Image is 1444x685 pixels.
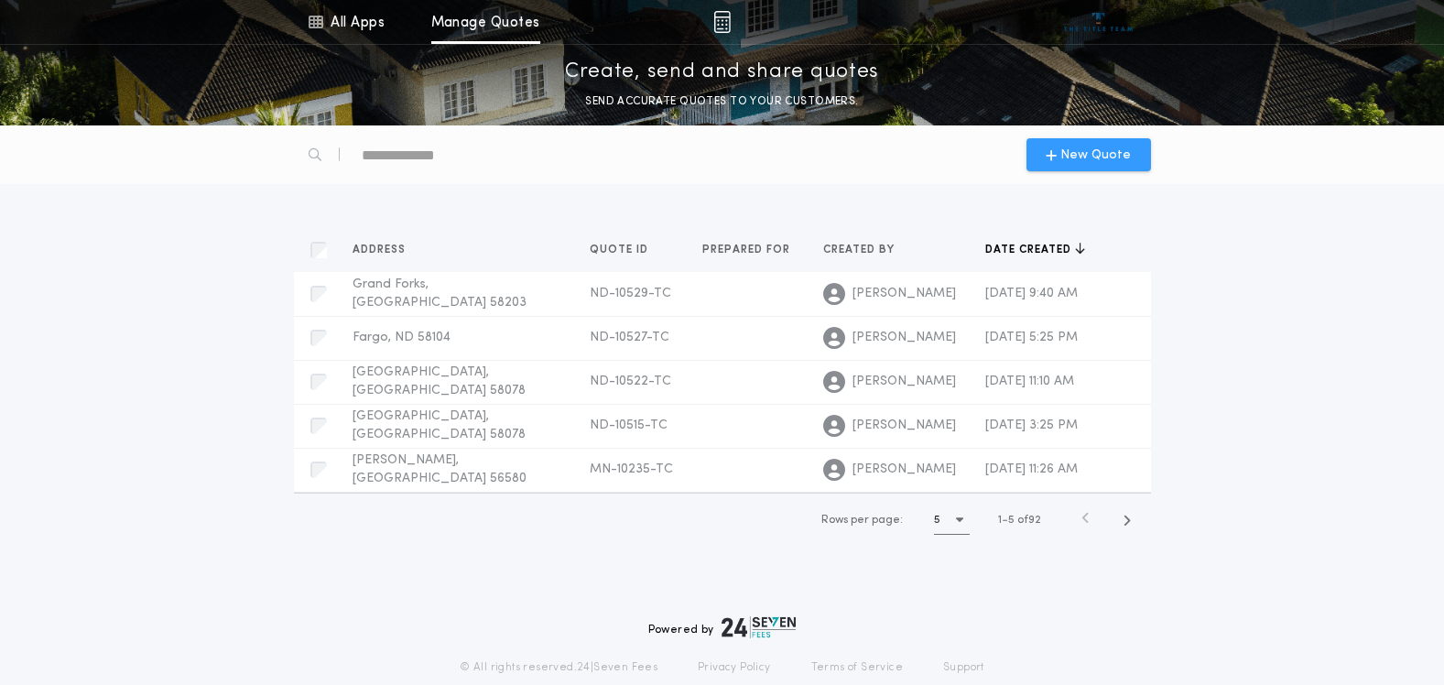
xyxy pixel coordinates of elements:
[852,373,956,391] span: [PERSON_NAME]
[1060,146,1131,165] span: New Quote
[353,243,409,257] span: Address
[565,58,879,87] p: Create, send and share quotes
[1017,512,1041,528] span: of 92
[852,461,956,479] span: [PERSON_NAME]
[985,331,1078,344] span: [DATE] 5:25 PM
[353,241,419,259] button: Address
[713,11,731,33] img: img
[353,409,526,441] span: [GEOGRAPHIC_DATA], [GEOGRAPHIC_DATA] 58078
[998,515,1002,526] span: 1
[590,331,669,344] span: ND-10527-TC
[985,419,1078,432] span: [DATE] 3:25 PM
[943,660,984,675] a: Support
[852,417,956,435] span: [PERSON_NAME]
[934,506,970,535] button: 5
[353,331,451,344] span: Fargo, ND 58104
[985,375,1074,388] span: [DATE] 11:10 AM
[585,92,858,111] p: SEND ACCURATE QUOTES TO YOUR CUSTOMERS.
[985,462,1078,476] span: [DATE] 11:26 AM
[823,241,908,259] button: Created by
[353,277,527,310] span: Grand Forks, [GEOGRAPHIC_DATA] 58203
[590,241,662,259] button: Quote ID
[852,329,956,347] span: [PERSON_NAME]
[460,660,657,675] p: © All rights reserved. 24|Seven Fees
[590,462,673,476] span: MN-10235-TC
[722,616,797,638] img: logo
[590,419,668,432] span: ND-10515-TC
[985,287,1078,300] span: [DATE] 9:40 AM
[590,243,652,257] span: Quote ID
[1026,138,1151,171] button: New Quote
[823,243,898,257] span: Created by
[353,365,526,397] span: [GEOGRAPHIC_DATA], [GEOGRAPHIC_DATA] 58078
[821,515,903,526] span: Rows per page:
[811,660,903,675] a: Terms of Service
[702,243,794,257] span: Prepared for
[590,287,671,300] span: ND-10529-TC
[698,660,771,675] a: Privacy Policy
[353,453,527,485] span: [PERSON_NAME], [GEOGRAPHIC_DATA] 56580
[852,285,956,303] span: [PERSON_NAME]
[934,511,940,529] h1: 5
[1064,13,1133,31] img: vs-icon
[648,616,797,638] div: Powered by
[1008,515,1015,526] span: 5
[590,375,671,388] span: ND-10522-TC
[985,241,1085,259] button: Date created
[985,243,1075,257] span: Date created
